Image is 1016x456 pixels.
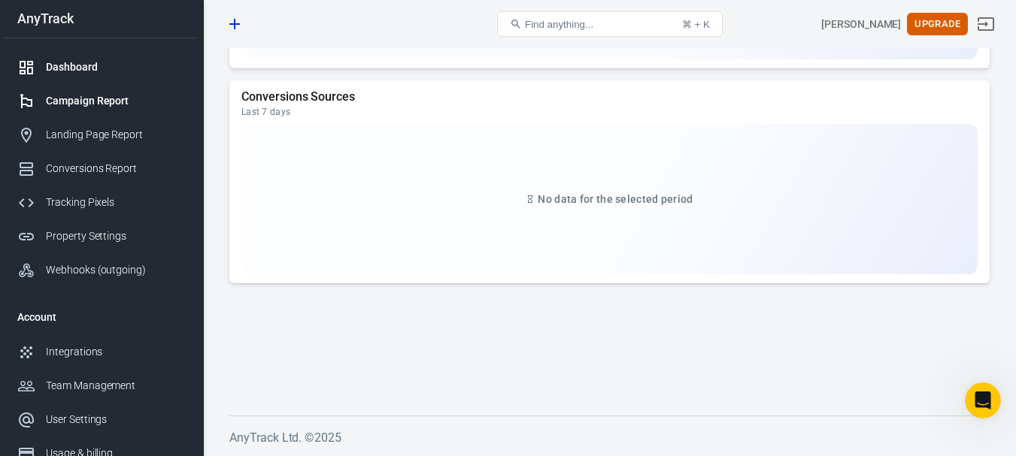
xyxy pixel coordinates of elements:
[241,106,978,118] div: Last 7 days
[965,382,1001,418] iframe: Intercom live chat
[5,50,198,84] a: Dashboard
[5,253,198,287] a: Webhooks (outgoing)
[46,262,186,278] div: Webhooks (outgoing)
[682,19,710,30] div: ⌘ + K
[497,11,723,37] button: Find anything...⌘ + K
[5,186,198,219] a: Tracking Pixels
[46,93,186,109] div: Campaign Report
[5,219,198,253] a: Property Settings
[46,161,186,177] div: Conversions Report
[5,84,198,118] a: Campaign Report
[5,403,198,436] a: User Settings
[5,12,198,26] div: AnyTrack
[46,59,186,75] div: Dashboard
[46,378,186,394] div: Team Management
[538,193,693,205] span: No data for the selected period
[5,335,198,369] a: Integrations
[46,412,186,427] div: User Settings
[821,17,901,32] div: Account id: G929ElRb
[46,344,186,360] div: Integrations
[968,6,1004,42] a: Sign out
[46,127,186,143] div: Landing Page Report
[46,195,186,210] div: Tracking Pixels
[222,11,247,37] a: Create new property
[229,428,990,447] h6: AnyTrack Ltd. © 2025
[46,228,186,244] div: Property Settings
[525,19,593,30] span: Find anything...
[5,299,198,335] li: Account
[5,118,198,152] a: Landing Page Report
[907,13,968,36] button: Upgrade
[5,369,198,403] a: Team Management
[5,152,198,186] a: Conversions Report
[241,89,978,104] h5: Conversions Sources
